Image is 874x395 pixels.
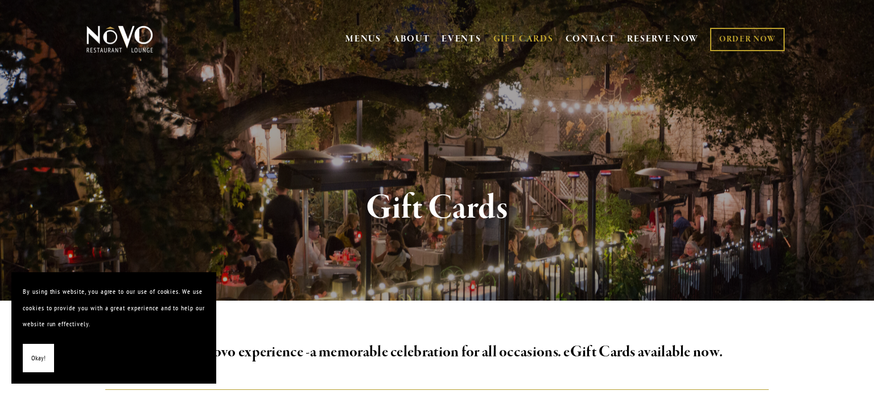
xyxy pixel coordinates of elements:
strong: Gift Cards [366,186,509,230]
section: Cookie banner [11,272,216,384]
p: By using this website, you agree to our use of cookies. We use cookies to provide you with a grea... [23,284,205,332]
a: EVENTS [442,34,481,45]
span: Okay! [31,350,46,367]
a: ORDER NOW [710,28,785,51]
strong: Gift the Novo experience - [151,342,310,362]
img: Novo Restaurant &amp; Lounge [84,25,155,53]
a: MENUS [345,34,381,45]
button: Okay! [23,344,54,373]
a: GIFT CARDS [493,28,554,50]
a: ABOUT [393,34,430,45]
h2: a memorable celebration for all occasions. eGift Cards available now. [105,340,769,364]
a: RESERVE NOW [627,28,699,50]
a: CONTACT [566,28,616,50]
